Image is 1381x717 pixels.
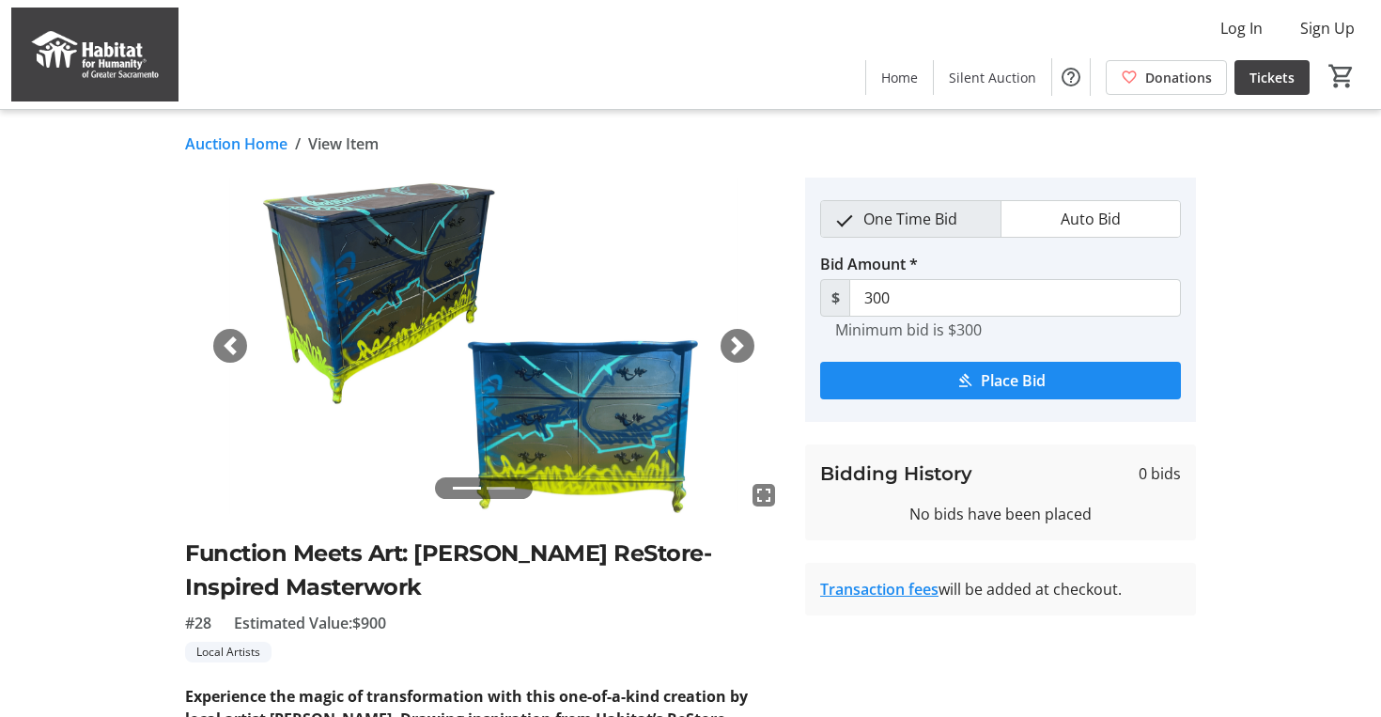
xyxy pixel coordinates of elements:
mat-icon: fullscreen [753,484,775,507]
span: Home [881,68,918,87]
a: Home [866,60,933,95]
tr-label-badge: Local Artists [185,642,272,662]
span: One Time Bid [852,201,969,237]
div: No bids have been placed [820,503,1181,525]
img: Image [185,178,783,514]
h3: Bidding History [820,460,972,488]
a: Donations [1106,60,1227,95]
span: / [295,132,301,155]
a: Transaction fees [820,579,939,600]
button: Help [1052,58,1090,96]
span: 0 bids [1139,462,1181,485]
tr-hint: Minimum bid is $300 [835,320,982,339]
label: Bid Amount * [820,253,918,275]
span: Estimated Value: $900 [234,612,386,634]
button: Sign Up [1285,13,1370,43]
span: Sign Up [1300,17,1355,39]
span: Log In [1220,17,1263,39]
span: Silent Auction [949,68,1036,87]
a: Auction Home [185,132,287,155]
h2: Function Meets Art: [PERSON_NAME] ReStore-Inspired Masterwork [185,537,783,604]
span: Donations [1145,68,1212,87]
a: Tickets [1234,60,1310,95]
img: Habitat for Humanity of Greater Sacramento's Logo [11,8,178,101]
button: Log In [1205,13,1278,43]
span: Auto Bid [1049,201,1132,237]
span: $ [820,279,850,317]
span: #28 [185,612,211,634]
span: Tickets [1249,68,1295,87]
button: Place Bid [820,362,1181,399]
div: will be added at checkout. [820,578,1181,600]
a: Silent Auction [934,60,1051,95]
button: Cart [1325,59,1358,93]
span: Place Bid [981,369,1046,392]
span: View Item [308,132,379,155]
